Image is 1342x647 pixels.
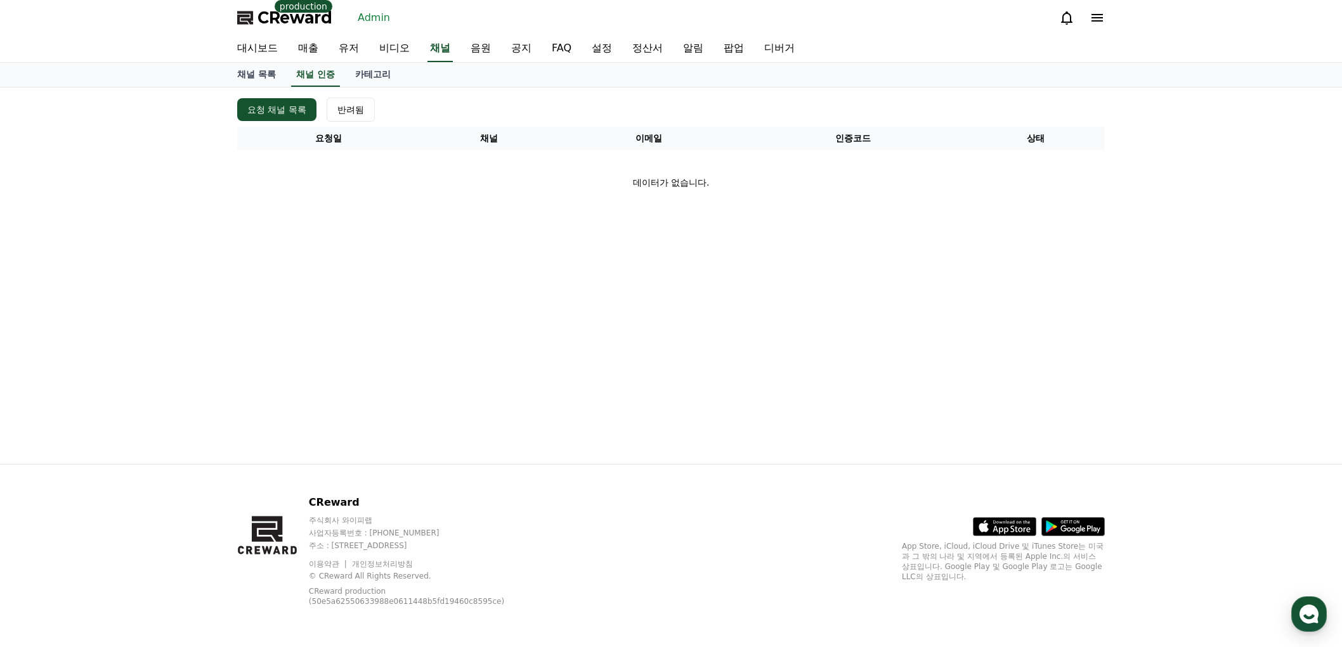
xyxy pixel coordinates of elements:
[309,541,531,551] p: 주소 : [STREET_ADDRESS]
[345,63,401,87] a: 카테고리
[309,560,349,568] a: 이용약관
[622,35,673,62] a: 정산서
[352,560,413,568] a: 개인정보처리방침
[967,127,1105,150] th: 상태
[369,35,420,62] a: 비디오
[713,35,754,62] a: 팝업
[582,35,622,62] a: 설정
[309,515,531,525] p: 주식회사 와이피랩
[329,35,369,62] a: 유저
[227,63,286,87] a: 채널 목록
[309,571,531,581] p: © CReward All Rights Reserved.
[291,63,340,87] a: 채널 인증
[337,103,364,116] div: 반려됨
[353,8,395,28] a: Admin
[237,127,419,150] th: 요청일
[227,35,288,62] a: 대시보드
[309,495,531,510] p: CReward
[673,35,713,62] a: 알림
[419,127,557,150] th: 채널
[542,35,582,62] a: FAQ
[754,35,805,62] a: 디버거
[501,35,542,62] a: 공지
[288,35,329,62] a: 매출
[427,35,453,62] a: 채널
[327,98,375,122] button: 반려됨
[237,150,1105,215] td: 데이터가 없습니다.
[257,8,332,28] span: CReward
[309,528,531,538] p: 사업자등록번호 : [PHONE_NUMBER]
[247,103,306,116] div: 요청 채널 목록
[460,35,501,62] a: 음원
[558,127,740,150] th: 이메일
[237,98,316,121] button: 요청 채널 목록
[237,8,332,28] a: CReward
[309,586,512,606] p: CReward production (50e5a62550633988e0611448b5fd19460c8595ce)
[902,541,1105,582] p: App Store, iCloud, iCloud Drive 및 iTunes Store는 미국과 그 밖의 나라 및 지역에서 등록된 Apple Inc.의 서비스 상표입니다. Goo...
[740,127,967,150] th: 인증코드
